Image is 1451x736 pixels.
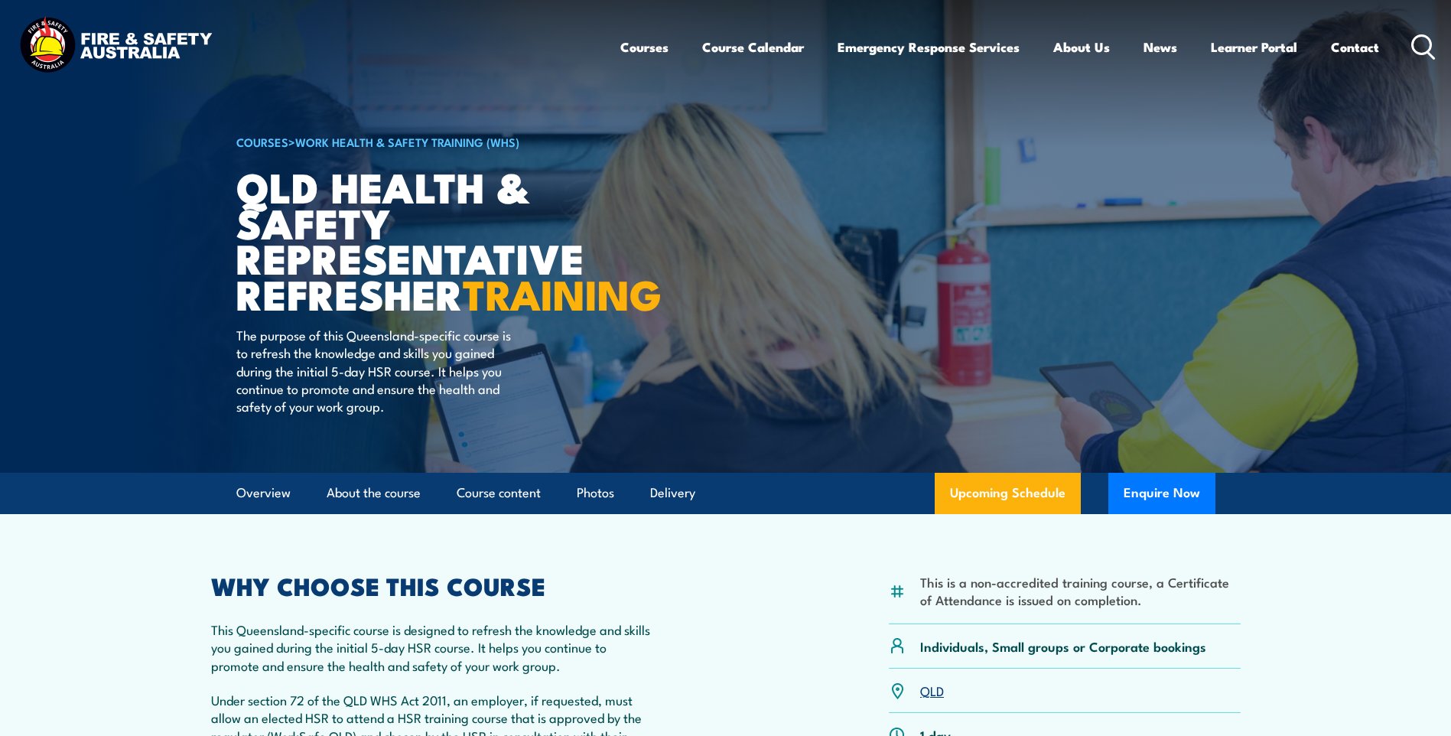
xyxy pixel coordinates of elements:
a: Courses [620,27,669,67]
a: Photos [577,473,614,513]
button: Enquire Now [1108,473,1215,514]
a: Emergency Response Services [838,27,1020,67]
a: Course content [457,473,541,513]
a: QLD [920,681,944,699]
a: Upcoming Schedule [935,473,1081,514]
a: Course Calendar [702,27,804,67]
a: About the course [327,473,421,513]
a: News [1144,27,1177,67]
h1: QLD Health & Safety Representative Refresher [236,168,614,311]
a: Overview [236,473,291,513]
h6: > [236,132,614,151]
a: About Us [1053,27,1110,67]
a: Delivery [650,473,695,513]
p: The purpose of this Queensland-specific course is to refresh the knowledge and skills you gained ... [236,326,516,415]
h2: WHY CHOOSE THIS COURSE [211,575,658,596]
li: This is a non-accredited training course, a Certificate of Attendance is issued on completion. [920,573,1241,609]
strong: TRAINING [463,261,662,324]
p: Individuals, Small groups or Corporate bookings [920,637,1206,655]
a: Contact [1331,27,1379,67]
a: Learner Portal [1211,27,1297,67]
p: This Queensland-specific course is designed to refresh the knowledge and skills you gained during... [211,620,658,674]
a: Work Health & Safety Training (WHS) [295,133,519,150]
a: COURSES [236,133,288,150]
